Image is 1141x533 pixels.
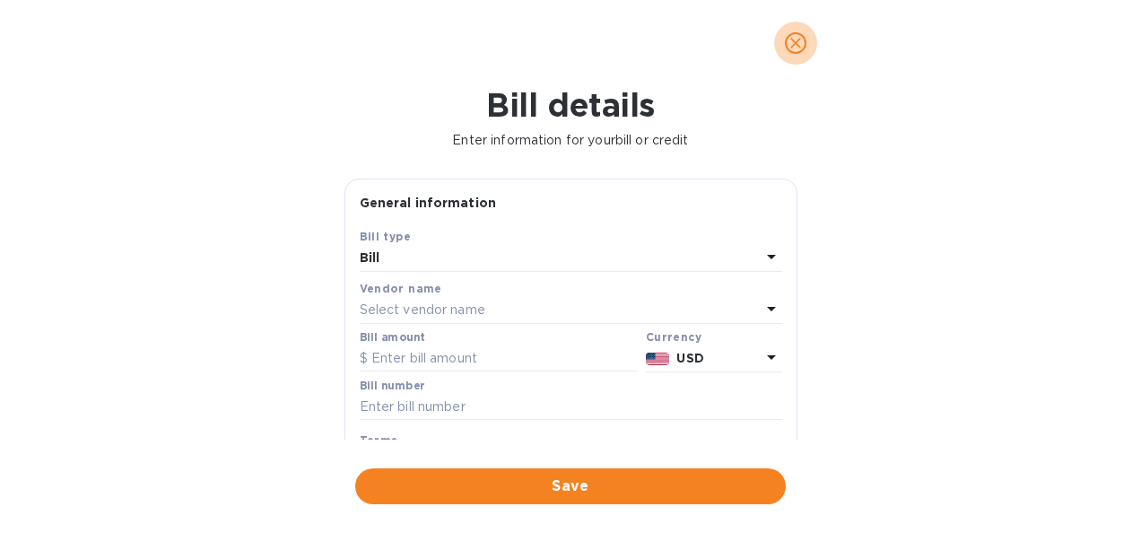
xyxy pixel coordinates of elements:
[360,301,485,319] p: Select vendor name
[360,394,782,421] input: Enter bill number
[360,433,398,447] b: Terms
[360,345,639,372] input: $ Enter bill amount
[360,230,412,243] b: Bill type
[360,332,424,343] label: Bill amount
[355,468,786,504] button: Save
[646,330,701,344] b: Currency
[370,476,771,497] span: Save
[14,131,1127,150] p: Enter information for your bill or credit
[774,22,817,65] button: close
[676,351,703,365] b: USD
[360,250,380,265] b: Bill
[360,196,497,210] b: General information
[14,86,1127,124] h1: Bill details
[360,282,442,295] b: Vendor name
[646,353,670,365] img: USD
[360,380,424,391] label: Bill number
